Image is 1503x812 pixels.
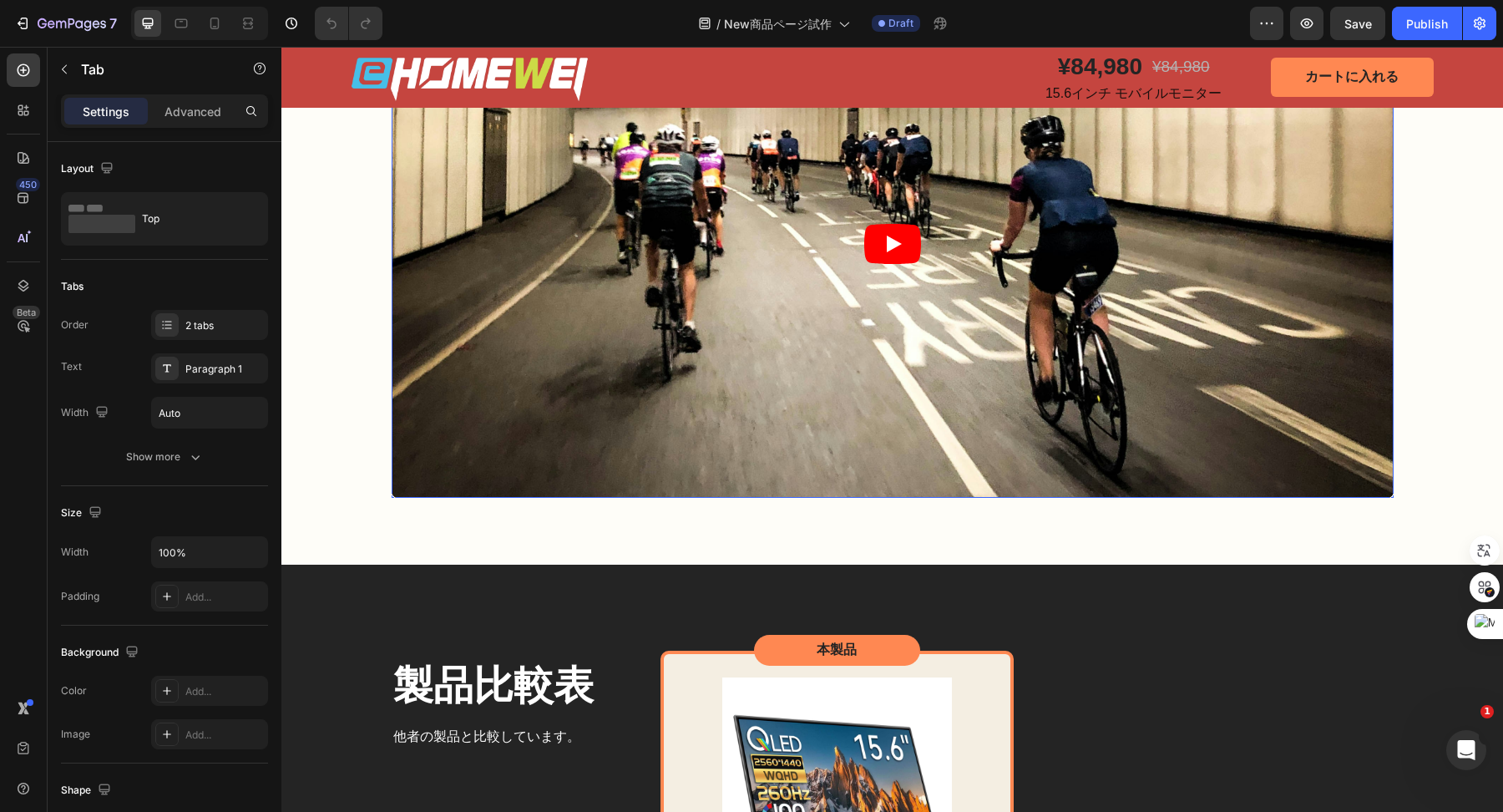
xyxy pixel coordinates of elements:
p: Advanced [164,103,221,120]
div: Width [61,402,112,424]
span: 1 [1480,705,1494,718]
p: 本製品 [516,595,595,612]
span: Save [1344,17,1372,31]
div: Image [61,727,90,742]
div: Shape [61,779,114,802]
p: Tab [81,59,223,79]
div: 450 [16,178,40,191]
iframe: Design area [281,47,1503,812]
button: Save [1330,7,1385,40]
p: 他者の製品と比較しています。 [112,682,353,699]
iframe: Intercom live chat [1446,730,1486,770]
div: Paragraph 1 [185,362,264,377]
div: Tabs [61,279,83,294]
div: Add... [185,728,264,743]
button: Play [583,177,640,217]
div: Size [61,502,105,525]
span: / [716,15,721,33]
div: Layout [61,158,117,180]
input: Auto [152,537,267,567]
span: Draft [888,16,913,31]
div: Publish [1406,15,1448,33]
div: Background [61,642,142,664]
div: Show more [126,449,204,465]
button: Publish [1392,7,1462,40]
div: Beta [13,306,40,319]
div: Padding [61,589,99,604]
div: Undo/Redo [315,7,382,40]
div: Add... [185,590,264,605]
input: Auto [152,398,267,428]
div: Text [61,359,82,374]
p: 7 [109,13,117,33]
h2: 製品比較表 [110,612,355,667]
div: 2 tabs [185,318,264,333]
button: 7 [7,7,124,40]
div: Order [61,317,89,332]
div: Width [61,545,89,560]
button: Show more [61,442,268,472]
div: Add... [185,684,264,699]
span: New商品ページ試作 [724,15,832,33]
div: Color [61,683,87,698]
div: Top [142,200,244,238]
p: Settings [83,103,129,120]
